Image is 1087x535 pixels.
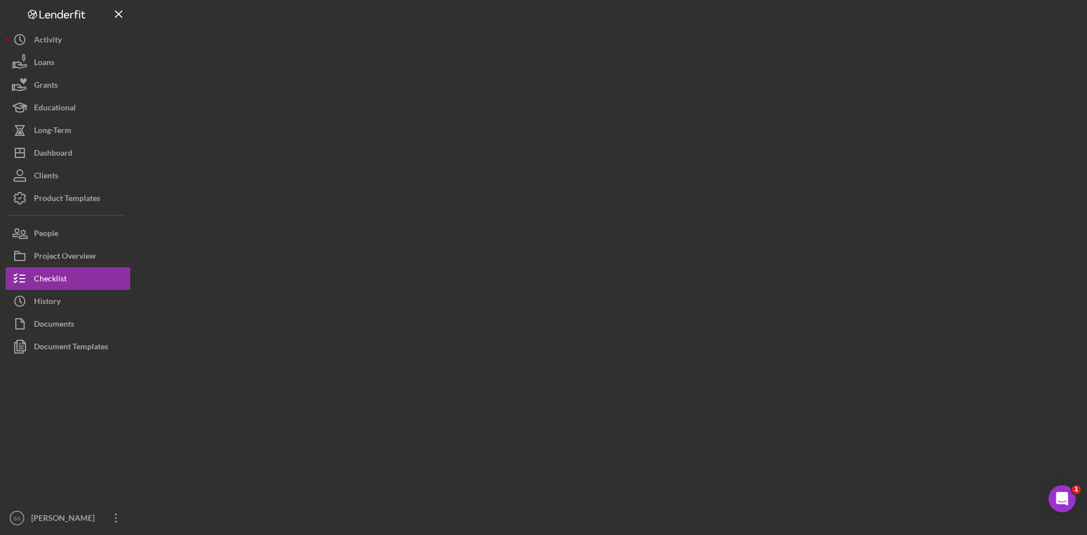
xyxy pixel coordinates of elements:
button: Clients [6,164,130,187]
div: Clients [34,164,58,190]
button: Document Templates [6,335,130,358]
div: Project Overview [34,245,96,270]
button: Educational [6,96,130,119]
div: Documents [34,313,74,338]
button: SS[PERSON_NAME] [6,507,130,529]
div: Grants [34,74,58,99]
text: SS [14,515,21,521]
button: History [6,290,130,313]
button: Project Overview [6,245,130,267]
button: People [6,222,130,245]
iframe: Intercom live chat [1049,485,1076,512]
div: History [34,290,61,315]
button: Checklist [6,267,130,290]
div: Dashboard [34,142,72,167]
button: Grants [6,74,130,96]
div: Document Templates [34,335,108,361]
div: Educational [34,96,76,122]
div: Checklist [34,267,67,293]
span: 1 [1072,485,1081,494]
button: Activity [6,28,130,51]
button: Long-Term [6,119,130,142]
button: Dashboard [6,142,130,164]
div: People [34,222,58,247]
button: Documents [6,313,130,335]
div: Product Templates [34,187,100,212]
button: Product Templates [6,187,130,209]
div: [PERSON_NAME] [28,507,102,532]
button: Loans [6,51,130,74]
div: Long-Term [34,119,71,144]
div: Loans [34,51,54,76]
div: Activity [34,28,62,54]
